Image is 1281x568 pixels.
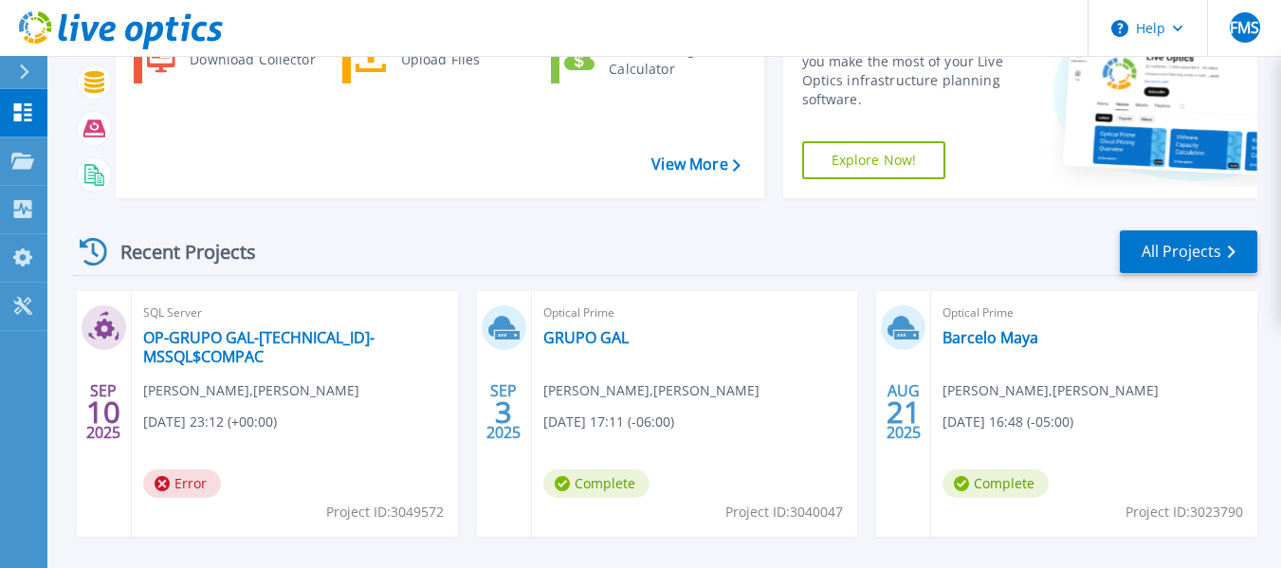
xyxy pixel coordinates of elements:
span: Project ID: 3040047 [725,502,843,522]
span: FMS [1230,20,1259,35]
span: [DATE] 16:48 (-05:00) [942,412,1073,432]
a: All Projects [1120,230,1257,273]
div: AUG 2025 [886,377,922,447]
div: Cloud Pricing Calculator [599,41,740,79]
span: [PERSON_NAME] , [PERSON_NAME] [143,380,359,401]
div: SEP 2025 [85,377,121,447]
div: Recent Projects [73,229,282,275]
span: Optical Prime [942,302,1246,323]
div: Upload Files [392,41,532,79]
a: GRUPO GAL [543,328,629,347]
span: 21 [887,404,921,420]
span: Complete [942,469,1049,498]
div: Find tutorials, instructional guides and other support videos to help you make the most of your L... [802,14,1038,109]
span: Error [143,469,221,498]
span: Optical Prime [543,302,847,323]
div: Download Collector [180,41,323,79]
span: [DATE] 23:12 (+00:00) [143,412,277,432]
span: SQL Server [143,302,447,323]
span: [PERSON_NAME] , [PERSON_NAME] [543,380,759,401]
span: Project ID: 3023790 [1125,502,1243,522]
div: SEP 2025 [485,377,522,447]
a: Download Collector [134,36,328,83]
a: Upload Files [342,36,537,83]
a: OP-GRUPO GAL-[TECHNICAL_ID]-MSSQL$COMPAC [143,328,447,366]
span: 3 [495,404,512,420]
a: Barcelo Maya [942,328,1038,347]
span: [DATE] 17:11 (-06:00) [543,412,674,432]
span: 10 [86,404,120,420]
span: Complete [543,469,650,498]
a: Cloud Pricing Calculator [551,36,745,83]
a: Explore Now! [802,141,946,179]
span: Project ID: 3049572 [326,502,444,522]
span: [PERSON_NAME] , [PERSON_NAME] [942,380,1159,401]
a: View More [651,156,740,174]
